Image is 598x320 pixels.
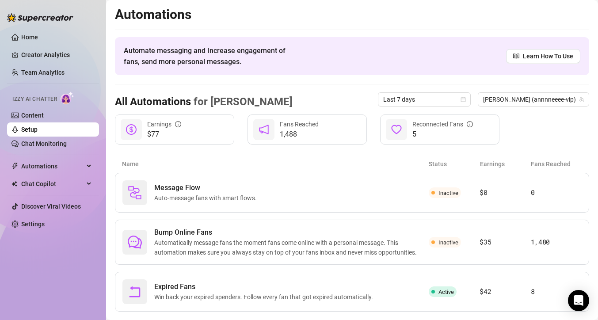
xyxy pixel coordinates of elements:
span: Auto-message fans with smart flows. [154,193,260,203]
a: Setup [21,126,38,133]
span: Automate messaging and Increase engagement of fans, send more personal messages. [124,45,294,67]
span: info-circle [175,121,181,127]
article: 8 [531,286,582,297]
a: Discover Viral Videos [21,203,81,210]
a: Home [21,34,38,41]
span: Learn How To Use [523,51,573,61]
a: Learn How To Use [506,49,580,63]
span: team [579,97,584,102]
article: Name [122,159,429,169]
span: comment [128,235,142,249]
div: Open Intercom Messenger [568,290,589,311]
span: Izzy AI Chatter [12,95,57,103]
span: Chat Copilot [21,177,84,191]
span: info-circle [467,121,473,127]
span: for [PERSON_NAME] [191,95,293,108]
img: AI Chatter [61,91,74,104]
span: thunderbolt [11,163,19,170]
div: Earnings [147,119,181,129]
article: $0 [480,187,530,198]
img: logo-BBDzfeDw.svg [7,13,73,22]
span: Expired Fans [154,282,377,292]
span: heart [391,124,402,135]
span: read [513,53,519,59]
a: Team Analytics [21,69,65,76]
article: 1,480 [531,237,582,248]
article: 0 [531,187,582,198]
a: Settings [21,221,45,228]
span: notification [259,124,269,135]
img: Chat Copilot [11,181,17,187]
article: Fans Reached [531,159,582,169]
span: Inactive [438,239,458,246]
h3: All Automations [115,95,293,109]
a: Creator Analytics [21,48,92,62]
span: Active [438,289,454,295]
span: Anne (annnneeee-vip) [483,93,584,106]
article: $35 [480,237,530,248]
img: svg%3e [128,186,142,200]
article: Earnings [480,159,531,169]
article: Status [429,159,480,169]
h2: Automations [115,6,589,23]
article: $42 [480,286,530,297]
a: Content [21,112,44,119]
div: Reconnected Fans [412,119,473,129]
span: 5 [412,129,473,140]
span: $77 [147,129,181,140]
span: 1,488 [280,129,319,140]
span: Inactive [438,190,458,196]
span: dollar [126,124,137,135]
span: rollback [128,285,142,299]
span: Automations [21,159,84,173]
span: Bump Online Fans [154,227,429,238]
span: Last 7 days [383,93,465,106]
span: Message Flow [154,183,260,193]
span: Win back your expired spenders. Follow every fan that got expired automatically. [154,292,377,302]
span: Automatically message fans the moment fans come online with a personal message. This automation m... [154,238,429,257]
span: calendar [461,97,466,102]
a: Chat Monitoring [21,140,67,147]
span: Fans Reached [280,121,319,128]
